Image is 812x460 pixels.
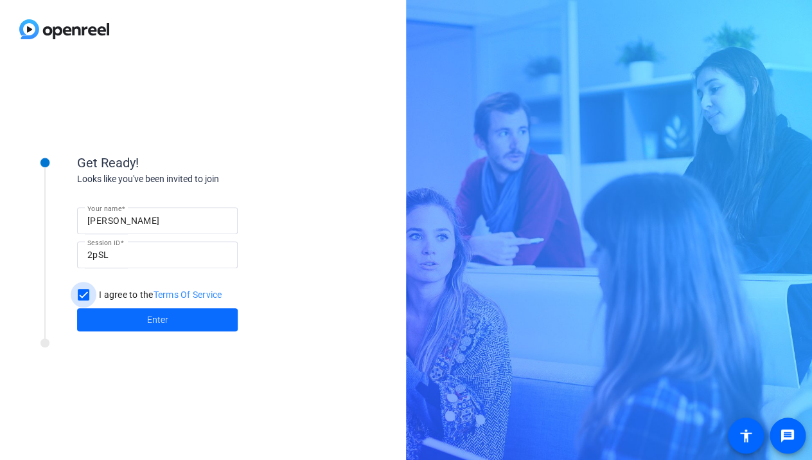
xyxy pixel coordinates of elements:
div: Get Ready! [77,153,334,172]
span: Enter [147,313,168,327]
mat-icon: accessibility [738,428,754,443]
div: Looks like you've been invited to join [77,172,334,186]
mat-icon: message [780,428,795,443]
mat-label: Your name [87,205,121,212]
button: Enter [77,308,238,331]
label: I agree to the [96,288,222,301]
mat-label: Session ID [87,239,120,246]
a: Terms Of Service [154,290,222,300]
